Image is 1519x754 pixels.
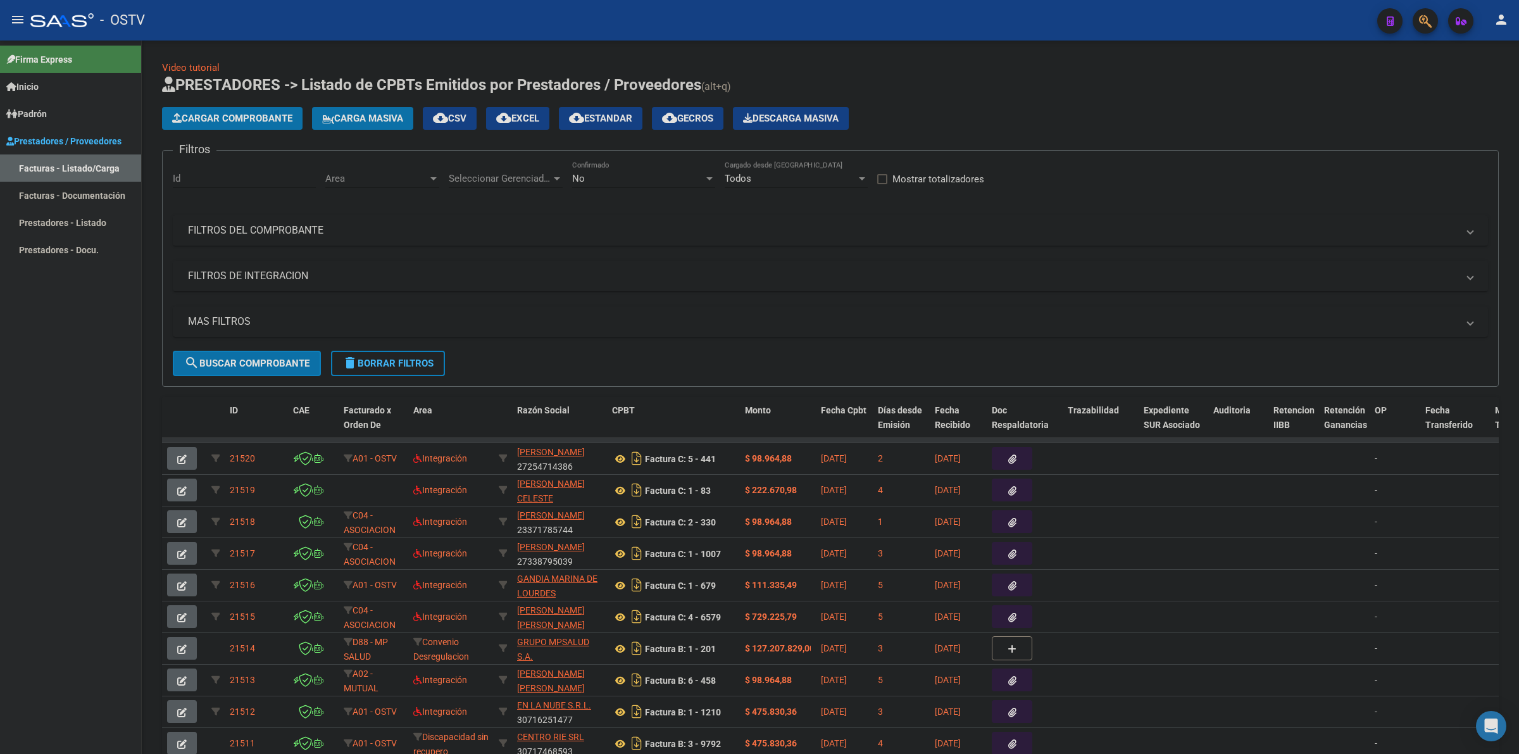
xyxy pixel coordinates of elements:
span: EXCEL [496,113,539,124]
datatable-header-cell: Auditoria [1208,397,1268,453]
span: CSV [433,113,466,124]
strong: Factura B: 1 - 1210 [645,707,721,717]
span: Fecha Cpbt [821,405,866,415]
strong: Factura B: 1 - 201 [645,644,716,654]
span: CENTRO RIE SRL [517,732,584,742]
span: [PERSON_NAME] [517,510,585,520]
strong: $ 98.964,88 [745,517,792,527]
mat-expansion-panel-header: FILTROS DE INTEGRACION [173,261,1488,291]
span: - [1375,580,1377,590]
span: - [1375,517,1377,527]
span: D88 - MP SALUD [344,637,388,662]
strong: Factura C: 1 - 83 [645,486,711,496]
span: Fecha Recibido [935,405,970,430]
span: Buscar Comprobante [184,358,309,369]
span: GANDIA MARINA DE LOURDES [517,574,597,598]
datatable-header-cell: Fecha Recibido [930,397,987,453]
button: Borrar Filtros [331,351,445,376]
span: Razón Social [517,405,570,415]
span: Estandar [569,113,632,124]
span: CAE [293,405,309,415]
span: Integración [413,707,467,717]
datatable-header-cell: Razón Social [512,397,607,453]
span: Mostrar totalizadores [892,172,984,187]
span: [DATE] [935,453,961,463]
span: Expediente SUR Asociado [1144,405,1200,430]
i: Descargar documento [628,480,645,500]
strong: $ 98.964,88 [745,675,792,685]
span: Retencion IIBB [1273,405,1315,430]
datatable-header-cell: Retencion IIBB [1268,397,1319,453]
strong: $ 127.207.829,00 [745,643,815,653]
strong: Factura B: 6 - 458 [645,675,716,686]
span: [DATE] [821,517,847,527]
mat-icon: cloud_download [569,110,584,125]
span: Carga Masiva [322,113,403,124]
div: 27338795039 [517,540,602,567]
datatable-header-cell: Fecha Cpbt [816,397,873,453]
span: A01 - OSTV [353,453,397,463]
div: 30716251477 [517,698,602,725]
datatable-header-cell: OP [1370,397,1420,453]
span: Gecros [662,113,713,124]
span: Monto [745,405,771,415]
span: Integración [413,548,467,558]
span: C04 - ASOCIACION SANATORIAL SUR (GBA SUR) [344,542,396,610]
strong: $ 111.335,49 [745,580,797,590]
span: [DATE] [935,643,961,653]
strong: Factura B: 3 - 9792 [645,739,721,749]
span: Retención Ganancias [1324,405,1367,430]
mat-panel-title: FILTROS DE INTEGRACION [188,269,1458,283]
span: - [1375,548,1377,558]
span: (alt+q) [701,80,731,92]
span: - [1375,738,1377,748]
span: Integración [413,580,467,590]
span: - [1375,643,1377,653]
i: Descargar documento [628,448,645,468]
app-download-masive: Descarga masiva de comprobantes (adjuntos) [733,107,849,130]
span: - OSTV [100,6,145,34]
span: OP [1375,405,1387,415]
span: [DATE] [821,612,847,622]
i: Descargar documento [628,701,645,722]
span: Descarga Masiva [743,113,839,124]
mat-panel-title: MAS FILTROS [188,315,1458,329]
span: Inicio [6,80,39,94]
span: [PERSON_NAME] CELESTE [517,479,585,503]
span: Prestadores / Proveedores [6,134,122,148]
mat-icon: menu [10,12,25,27]
span: Integración [413,485,467,495]
strong: $ 729.225,79 [745,612,797,622]
span: C04 - ASOCIACION SANATORIAL SUR (GBA SUR) [344,605,396,673]
strong: Factura C: 4 - 6579 [645,612,721,622]
div: Open Intercom Messenger [1476,711,1506,741]
a: Video tutorial [162,62,220,73]
mat-icon: cloud_download [433,110,448,125]
span: No [572,173,585,184]
span: 21520 [230,453,255,463]
button: Cargar Comprobante [162,107,303,130]
span: ID [230,405,238,415]
span: Convenio Desregulacion [413,637,469,662]
span: [DATE] [935,548,961,558]
span: 21514 [230,643,255,653]
span: Auditoria [1213,405,1251,415]
span: EN LA NUBE S.R.L. [517,700,591,710]
mat-icon: cloud_download [496,110,511,125]
span: Fecha Transferido [1425,405,1473,430]
span: 5 [878,580,883,590]
button: Carga Masiva [312,107,413,130]
span: 3 [878,707,883,717]
span: 21516 [230,580,255,590]
span: - [1375,485,1377,495]
div: 33717297879 [517,635,602,662]
i: Descargar documento [628,733,645,753]
button: EXCEL [486,107,549,130]
h3: Filtros [173,141,216,158]
span: [DATE] [935,580,961,590]
span: 4 [878,738,883,748]
strong: Factura C: 1 - 1007 [645,549,721,559]
datatable-header-cell: Trazabilidad [1063,397,1139,453]
span: Integración [413,453,467,463]
mat-icon: cloud_download [662,110,677,125]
